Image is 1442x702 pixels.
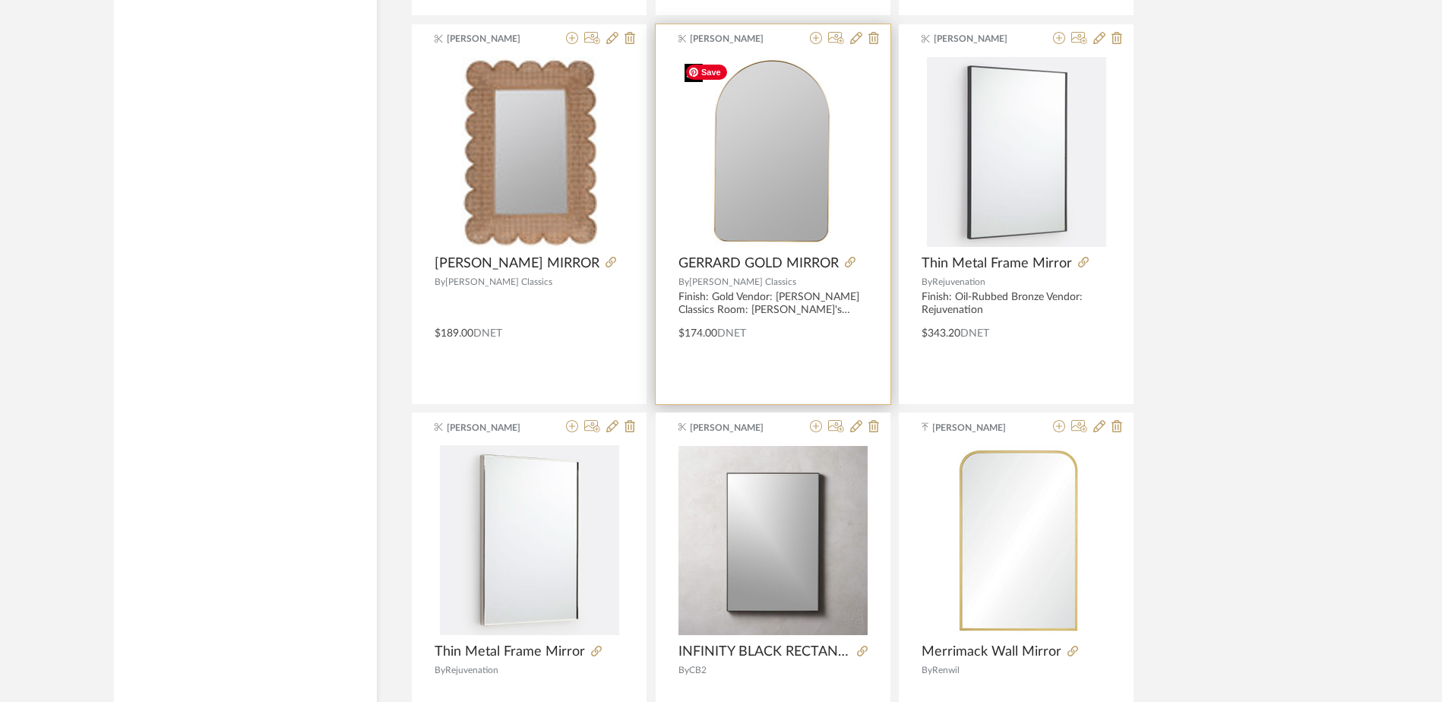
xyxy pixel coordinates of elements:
[938,445,1095,635] img: Merrimack Wall Mirror
[678,57,868,247] div: 0
[447,421,542,435] span: [PERSON_NAME]
[473,328,502,339] span: DNET
[678,291,868,317] div: Finish: Gold Vendor: [PERSON_NAME] Classics Room: [PERSON_NAME]'s Bathroom
[678,446,868,635] img: INFINITY BLACK RECTANGULAR WALL MIRROR 24"X36"
[690,32,786,46] span: [PERSON_NAME]
[435,328,473,339] span: $189.00
[690,421,786,435] span: [PERSON_NAME]
[678,277,689,286] span: By
[435,255,599,272] span: [PERSON_NAME] MIRROR
[922,291,1111,317] div: Finish: Oil-Rubbed Bronze Vendor: Rejuvenation
[932,666,960,675] span: Renwil
[678,328,717,339] span: $174.00
[440,445,619,635] img: Thin Metal Frame Mirror
[445,277,552,286] span: [PERSON_NAME] Classics
[447,32,542,46] span: [PERSON_NAME]
[922,666,932,675] span: By
[686,65,727,80] span: Save
[435,277,445,286] span: By
[435,666,445,675] span: By
[927,57,1106,247] img: Thin Metal Frame Mirror
[678,57,868,246] img: GERRARD GOLD MIRROR
[689,277,796,286] span: [PERSON_NAME] Classics
[678,255,839,272] span: GERRARD GOLD MIRROR
[678,666,689,675] span: By
[689,666,707,675] span: CB2
[934,32,1029,46] span: [PERSON_NAME]
[461,57,597,247] img: BROOKE WALL MIRROR
[922,643,1061,660] span: Merrimack Wall Mirror
[922,328,960,339] span: $343.20
[922,277,932,286] span: By
[445,666,498,675] span: Rejuvenation
[435,643,585,660] span: Thin Metal Frame Mirror
[932,277,985,286] span: Rejuvenation
[932,421,1028,435] span: [PERSON_NAME]
[960,328,989,339] span: DNET
[922,57,1111,247] div: 0
[922,255,1072,272] span: Thin Metal Frame Mirror
[678,643,851,660] span: INFINITY BLACK RECTANGULAR WALL MIRROR 24"X36"
[717,328,746,339] span: DNET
